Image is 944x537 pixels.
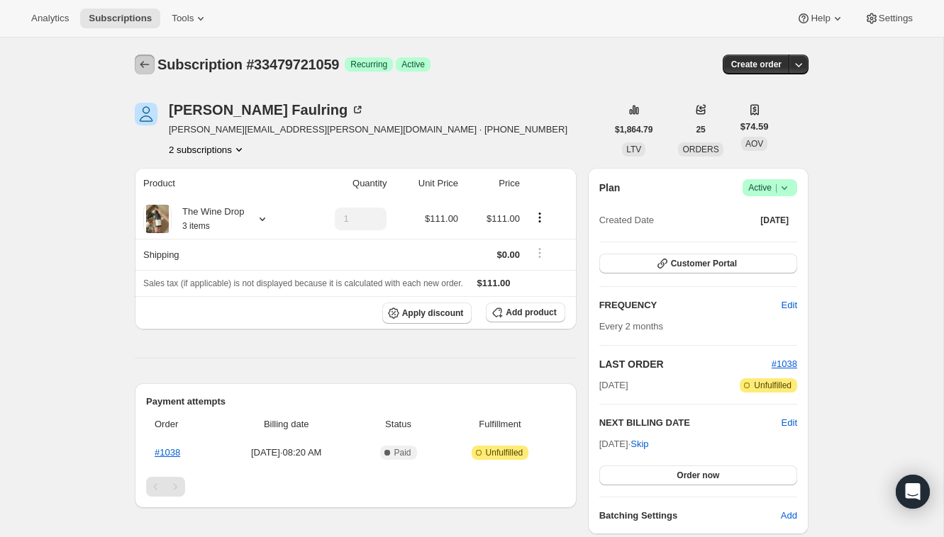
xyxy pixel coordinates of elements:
button: Tools [163,9,216,28]
span: [DATE] [599,378,628,392]
span: Edit [782,298,797,312]
span: Sales tax (if applicable) is not displayed because it is calculated with each new order. [143,278,463,288]
button: Product actions [528,210,551,225]
span: Customer Portal [671,258,737,269]
button: Edit [782,416,797,430]
span: Recurring [350,59,387,70]
th: Unit Price [391,168,462,199]
span: Tools [172,13,194,24]
th: Order [146,409,215,440]
span: Billing date [219,417,353,431]
button: 25 [687,120,713,140]
h2: FREQUENCY [599,298,782,312]
button: Settings [856,9,921,28]
span: Created Date [599,213,654,227]
span: ORDERS [682,145,718,154]
span: Active [748,181,792,195]
button: Apply discount [382,303,472,324]
div: Open Intercom Messenger [896,475,930,509]
button: Subscriptions [80,9,160,28]
nav: Pagination [146,477,565,497]
span: [PERSON_NAME][EMAIL_ADDRESS][PERSON_NAME][DOMAIN_NAME] · [PHONE_NUMBER] [169,123,567,137]
span: Subscription #33479721059 [157,57,339,72]
span: [DATE] [760,215,789,226]
h2: LAST ORDER [599,357,772,371]
button: Analytics [23,9,77,28]
span: Analytics [31,13,69,24]
span: Unfulfilled [754,380,792,391]
button: Customer Portal [599,254,797,273]
th: Price [462,168,524,199]
button: $1,864.79 [606,120,661,140]
a: #1038 [772,358,797,369]
span: $0.00 [496,249,520,260]
span: Status [362,417,435,431]
span: Active [401,59,425,70]
h2: NEXT BILLING DATE [599,416,782,430]
span: $111.00 [477,278,511,288]
span: Skip [631,437,648,451]
small: 3 items [182,221,210,231]
span: AOV [745,139,763,149]
span: Fulfillment [443,417,557,431]
span: | [775,182,777,193]
span: [DATE] · [599,439,649,449]
a: #1038 [155,447,180,458]
button: Help [788,9,853,28]
span: Unfulfilled [486,447,523,458]
button: Subscriptions [135,55,155,74]
span: $1,864.79 [615,124,653,135]
button: Create order [723,55,790,74]
span: Help [811,13,830,24]
span: 25 [696,124,705,135]
button: Add [772,504,806,527]
span: Apply discount [402,307,464,319]
button: Skip [622,433,657,456]
span: Every 2 months [599,321,663,332]
div: [PERSON_NAME] Faulring [169,103,365,117]
span: Subscriptions [89,13,152,24]
span: Add [781,509,797,523]
th: Quantity [302,168,391,199]
button: Order now [599,465,797,485]
button: Edit [773,294,806,317]
span: Create order [731,59,782,70]
button: Product actions [169,142,246,157]
h2: Plan [599,181,621,195]
span: $111.00 [425,213,458,224]
th: Shipping [135,239,302,270]
h6: Batching Settings [599,509,781,523]
span: LTV [626,145,641,154]
span: Add product [506,307,556,318]
h2: Payment attempts [146,395,565,409]
span: Paid [394,447,411,458]
button: Add product [486,303,565,322]
span: [DATE] · 08:20 AM [219,446,353,460]
span: $74.59 [740,120,769,134]
button: [DATE] [752,210,797,230]
button: #1038 [772,357,797,371]
span: Order now [677,470,719,481]
span: Settings [879,13,913,24]
span: Dominic Faulring [135,103,157,125]
button: Shipping actions [528,245,551,261]
div: The Wine Drop [172,205,244,233]
span: $111.00 [487,213,520,224]
th: Product [135,168,302,199]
